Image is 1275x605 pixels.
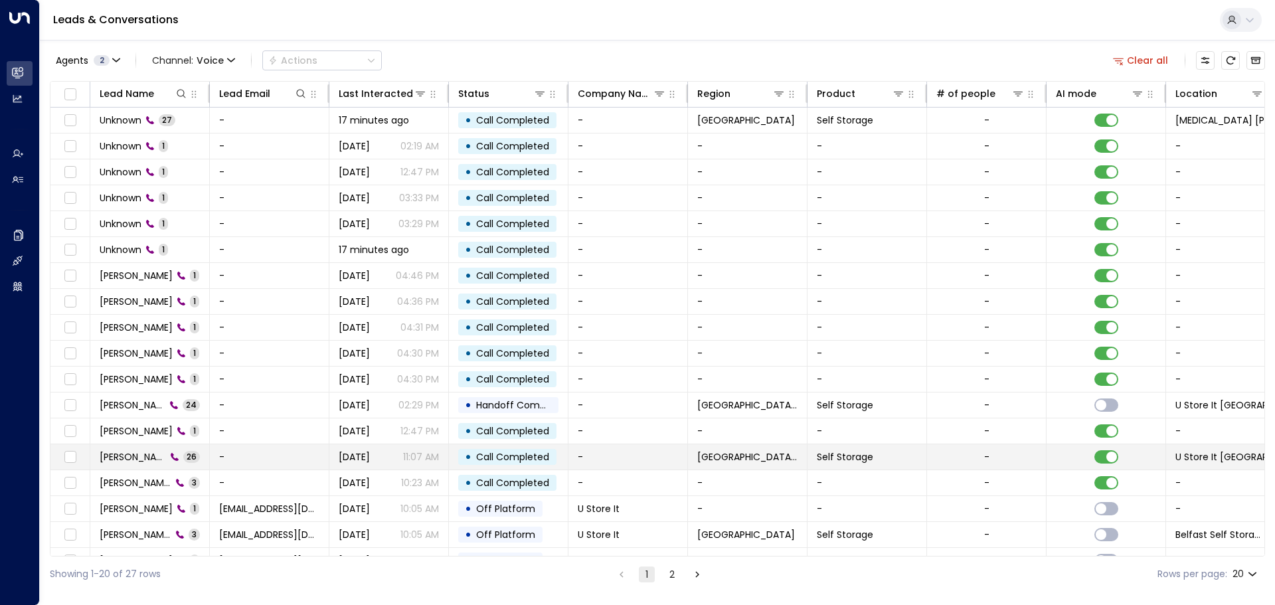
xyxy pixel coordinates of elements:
div: - [984,217,989,230]
div: Lead Email [219,86,270,102]
span: Self Storage [817,528,873,541]
span: Unknown [100,243,141,256]
div: Location [1175,86,1217,102]
div: - [984,554,989,567]
span: Call Completed [476,347,549,360]
div: Last Interacted [339,86,413,102]
td: - [688,418,807,444]
div: - [984,295,989,308]
span: 1 [190,555,199,566]
span: 1 [159,166,168,177]
td: - [210,159,329,185]
td: - [210,418,329,444]
p: 02:19 AM [400,139,439,153]
td: - [210,108,329,133]
span: Call Completed [476,269,549,282]
span: 3 [189,529,200,540]
p: 04:30 PM [397,347,439,360]
span: Maria [100,321,173,334]
td: - [807,211,927,236]
span: Toggle select row [62,216,78,232]
span: Toggle select row [62,371,78,388]
span: Toggle select row [62,527,78,543]
td: - [688,496,807,521]
td: - [568,263,688,288]
p: 10:05 AM [400,554,439,567]
td: - [210,444,329,470]
span: 1 [190,503,199,514]
button: Agents2 [50,51,125,70]
div: - [984,373,989,386]
div: Region [697,86,786,102]
span: 27 [159,114,175,126]
td: - [688,367,807,392]
div: AI mode [1056,86,1096,102]
div: - [984,139,989,153]
div: - [984,165,989,179]
span: Call Completed [476,424,549,438]
div: Status [458,86,489,102]
div: • [465,290,471,313]
span: mmcgrath@ustoreit.ie [219,528,319,541]
div: - [984,243,989,256]
span: Toggle select row [62,112,78,129]
span: Sep 22, 2025 [339,398,370,412]
p: 12:47 PM [400,424,439,438]
td: - [688,289,807,314]
span: Dublin 11 [697,398,798,412]
div: Lead Name [100,86,154,102]
td: - [807,470,927,495]
span: Oct 09, 2025 [339,424,370,438]
td: - [688,341,807,366]
td: - [807,367,927,392]
td: - [807,341,927,366]
span: Toggle select row [62,501,78,517]
div: Status [458,86,547,102]
span: Toggle select row [62,164,78,181]
div: - [984,114,989,127]
p: 04:30 PM [397,373,439,386]
div: Product [817,86,905,102]
p: 03:29 PM [398,217,439,230]
div: 20 [1232,564,1260,584]
span: Agents [56,56,88,65]
span: 1 [190,296,199,307]
td: - [568,185,688,211]
nav: pagination navigation [613,566,706,582]
div: - [984,476,989,489]
span: Oct 08, 2025 [339,217,370,230]
span: 1 [190,373,199,385]
span: Call Completed [476,191,549,205]
td: - [568,237,688,262]
span: Self Storage [817,114,873,127]
td: - [210,470,329,495]
td: - [688,470,807,495]
td: - [568,133,688,159]
span: Off Platform [476,502,535,515]
span: Maria McGrath [100,554,173,567]
div: • [465,109,471,131]
span: Oct 08, 2025 [339,502,370,515]
span: Toggle select row [62,294,78,310]
span: Unknown [100,114,141,127]
div: - [984,321,989,334]
td: - [568,315,688,340]
p: 10:05 AM [400,528,439,541]
td: - [688,133,807,159]
span: 3 [189,477,200,488]
div: - [984,450,989,464]
button: Customize [1196,51,1215,70]
span: Oct 08, 2025 [339,554,370,567]
span: 1 [159,192,168,203]
button: Go to next page [689,566,705,582]
td: - [688,263,807,288]
span: Toggle select row [62,190,78,207]
p: 03:33 PM [399,191,439,205]
td: - [568,444,688,470]
span: Belfast [697,114,795,127]
span: Yesterday [339,295,370,308]
td: - [807,289,927,314]
div: • [465,420,471,442]
td: - [688,315,807,340]
label: Rows per page: [1157,567,1227,581]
